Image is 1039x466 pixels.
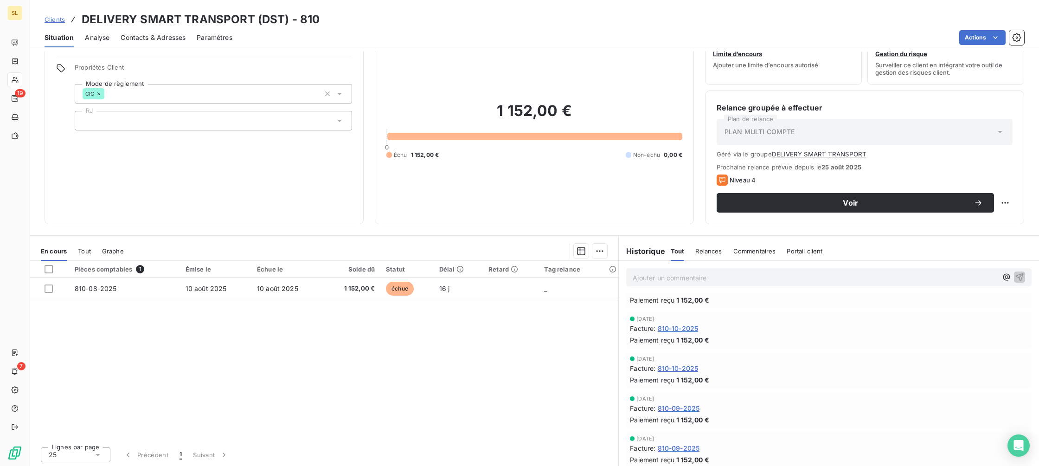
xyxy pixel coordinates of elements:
[102,247,124,255] span: Graphe
[45,33,74,42] span: Situation
[75,265,174,273] div: Pièces comptables
[630,403,655,413] span: Facture :
[174,445,187,465] button: 1
[676,375,709,385] span: 1 152,00 €
[7,91,22,106] a: 19
[821,163,861,171] span: 25 août 2025
[658,324,699,333] span: 810-10-2025
[118,445,174,465] button: Précédent
[386,282,414,296] span: échue
[630,375,674,385] span: Paiement reçu
[713,61,818,69] span: Ajouter une limite d’encours autorisé
[85,91,94,97] span: CIC
[717,193,994,213] button: Voir
[17,362,26,370] span: 7
[633,151,660,159] span: Non-échu
[7,6,22,20] div: SL
[82,11,320,28] h3: DELIVERY SMART TRANSPORT (DST) - 810
[867,26,1024,85] button: Gestion du risqueSurveiller ce client en intégrant votre outil de gestion des risques client.
[630,324,655,333] span: Facture :
[197,33,232,42] span: Paramètres
[83,116,90,125] input: Ajouter une valeur
[695,247,722,255] span: Relances
[45,16,65,23] span: Clients
[328,284,375,293] span: 1 152,00 €
[257,265,317,273] div: Échue le
[630,455,674,465] span: Paiement reçu
[676,455,709,465] span: 1 152,00 €
[630,443,655,453] span: Facture :
[619,246,665,257] h6: Historique
[676,295,709,305] span: 1 152,00 €
[45,15,65,24] a: Clients
[7,446,22,460] img: Logo LeanPay
[717,163,1013,171] span: Prochaine relance prévue depuis le
[733,247,776,255] span: Commentaires
[85,33,109,42] span: Analyse
[713,50,762,58] span: Limite d’encours
[394,151,407,159] span: Échu
[676,415,709,425] span: 1 152,00 €
[41,247,67,255] span: En cours
[187,445,234,465] button: Suivant
[705,26,862,85] button: Limite d’encoursAjouter une limite d’encours autorisé
[717,102,1013,113] h6: Relance groupée à effectuer
[636,396,654,401] span: [DATE]
[386,102,682,129] h2: 1 152,00 €
[728,199,974,207] span: Voir
[75,285,117,292] span: 810-08-2025
[636,316,654,322] span: [DATE]
[544,285,547,292] span: _
[664,151,682,159] span: 0,00 €
[411,151,439,159] span: 1 152,00 €
[78,247,91,255] span: Tout
[630,363,655,373] span: Facture :
[658,443,700,453] span: 810-09-2025
[671,247,685,255] span: Tout
[1007,434,1030,457] div: Open Intercom Messenger
[658,403,700,413] span: 810-09-2025
[636,356,654,362] span: [DATE]
[180,450,182,460] span: 1
[439,265,477,273] div: Délai
[75,64,352,77] span: Propriétés Client
[439,285,450,292] span: 16 j
[717,150,1013,158] span: Géré via le groupe
[15,89,26,97] span: 19
[730,176,756,184] span: Niveau 4
[544,265,613,273] div: Tag relance
[488,265,533,273] div: Retard
[386,265,428,273] div: Statut
[186,285,227,292] span: 10 août 2025
[136,265,144,273] span: 1
[636,436,654,441] span: [DATE]
[385,143,389,151] span: 0
[725,127,795,136] span: PLAN MULTI COMPTE
[186,265,246,273] div: Émise le
[630,415,674,425] span: Paiement reçu
[658,363,699,373] span: 810-10-2025
[328,265,375,273] div: Solde dû
[630,335,674,345] span: Paiement reçu
[104,90,112,98] input: Ajouter une valeur
[676,335,709,345] span: 1 152,00 €
[959,30,1006,45] button: Actions
[121,33,186,42] span: Contacts & Adresses
[772,150,866,158] button: DELIVERY SMART TRANSPORT
[630,295,674,305] span: Paiement reçu
[875,61,1016,76] span: Surveiller ce client en intégrant votre outil de gestion des risques client.
[875,50,927,58] span: Gestion du risque
[49,450,57,460] span: 25
[257,285,298,292] span: 10 août 2025
[787,247,822,255] span: Portail client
